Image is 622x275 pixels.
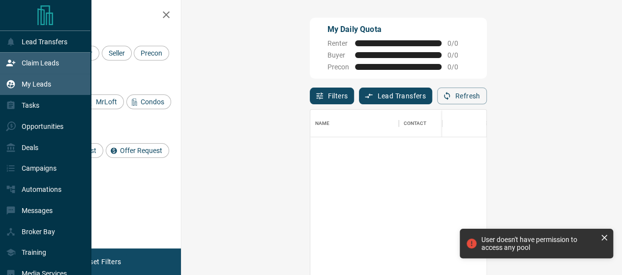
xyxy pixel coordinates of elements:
[359,88,432,104] button: Lead Transfers
[481,236,596,251] div: User doesn't have permission to access any pool
[31,10,171,22] h2: Filters
[437,88,487,104] button: Refresh
[105,49,128,57] span: Seller
[404,110,427,137] div: Contact
[82,94,124,109] div: MrLoft
[137,49,166,57] span: Precon
[447,51,469,59] span: 0 / 0
[447,39,469,47] span: 0 / 0
[102,46,132,61] div: Seller
[327,24,469,35] p: My Daily Quota
[399,110,477,137] div: Contact
[92,98,120,106] span: MrLoft
[106,143,169,158] div: Offer Request
[327,51,349,59] span: Buyer
[117,147,166,154] span: Offer Request
[310,88,355,104] button: Filters
[126,94,171,109] div: Condos
[310,110,399,137] div: Name
[315,110,330,137] div: Name
[75,253,127,270] button: Reset Filters
[447,63,469,71] span: 0 / 0
[134,46,169,61] div: Precon
[137,98,168,106] span: Condos
[327,39,349,47] span: Renter
[327,63,349,71] span: Precon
